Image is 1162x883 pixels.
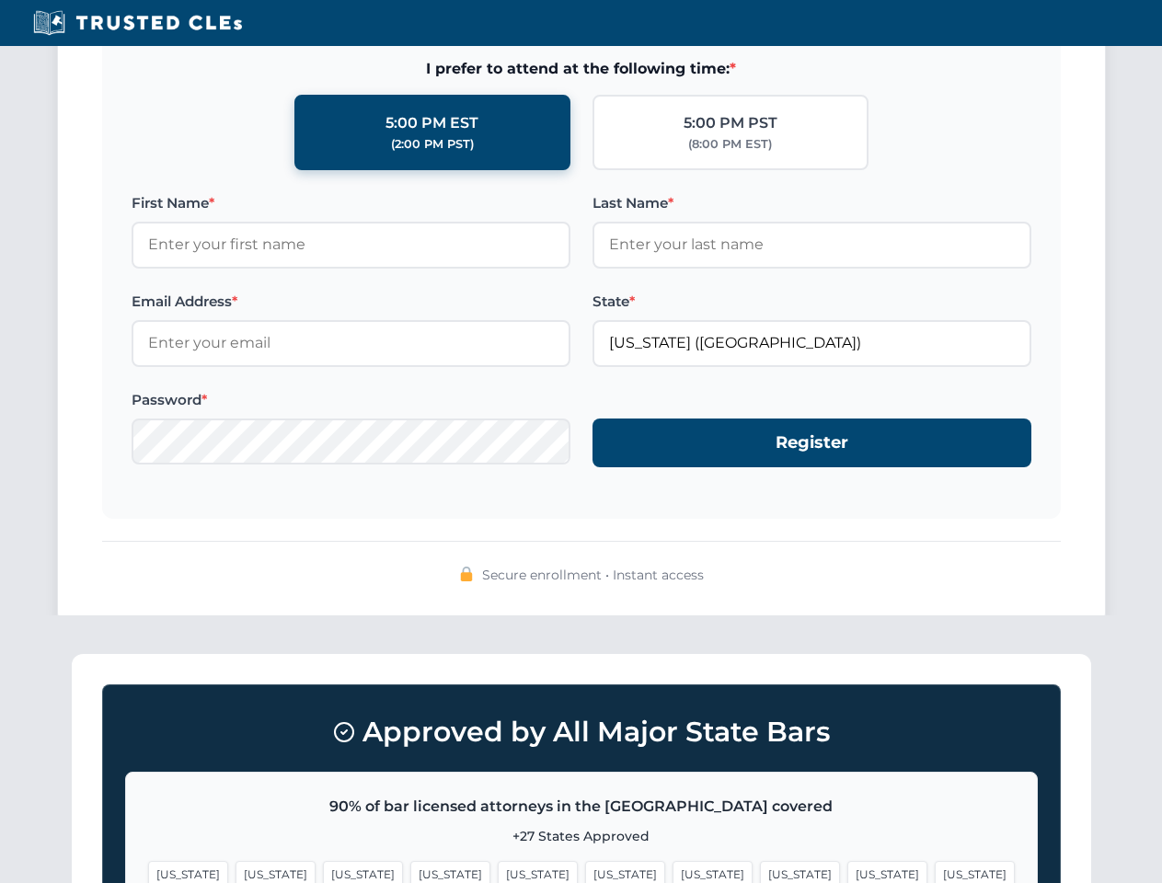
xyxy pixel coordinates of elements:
[593,291,1031,313] label: State
[385,111,478,135] div: 5:00 PM EST
[28,9,247,37] img: Trusted CLEs
[593,222,1031,268] input: Enter your last name
[148,795,1015,819] p: 90% of bar licensed attorneys in the [GEOGRAPHIC_DATA] covered
[391,135,474,154] div: (2:00 PM PST)
[132,320,570,366] input: Enter your email
[132,57,1031,81] span: I prefer to attend at the following time:
[125,707,1038,757] h3: Approved by All Major State Bars
[684,111,777,135] div: 5:00 PM PST
[593,419,1031,467] button: Register
[688,135,772,154] div: (8:00 PM EST)
[148,826,1015,846] p: +27 States Approved
[482,565,704,585] span: Secure enrollment • Instant access
[593,192,1031,214] label: Last Name
[132,389,570,411] label: Password
[593,320,1031,366] input: Florida (FL)
[459,567,474,581] img: 🔒
[132,192,570,214] label: First Name
[132,222,570,268] input: Enter your first name
[132,291,570,313] label: Email Address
